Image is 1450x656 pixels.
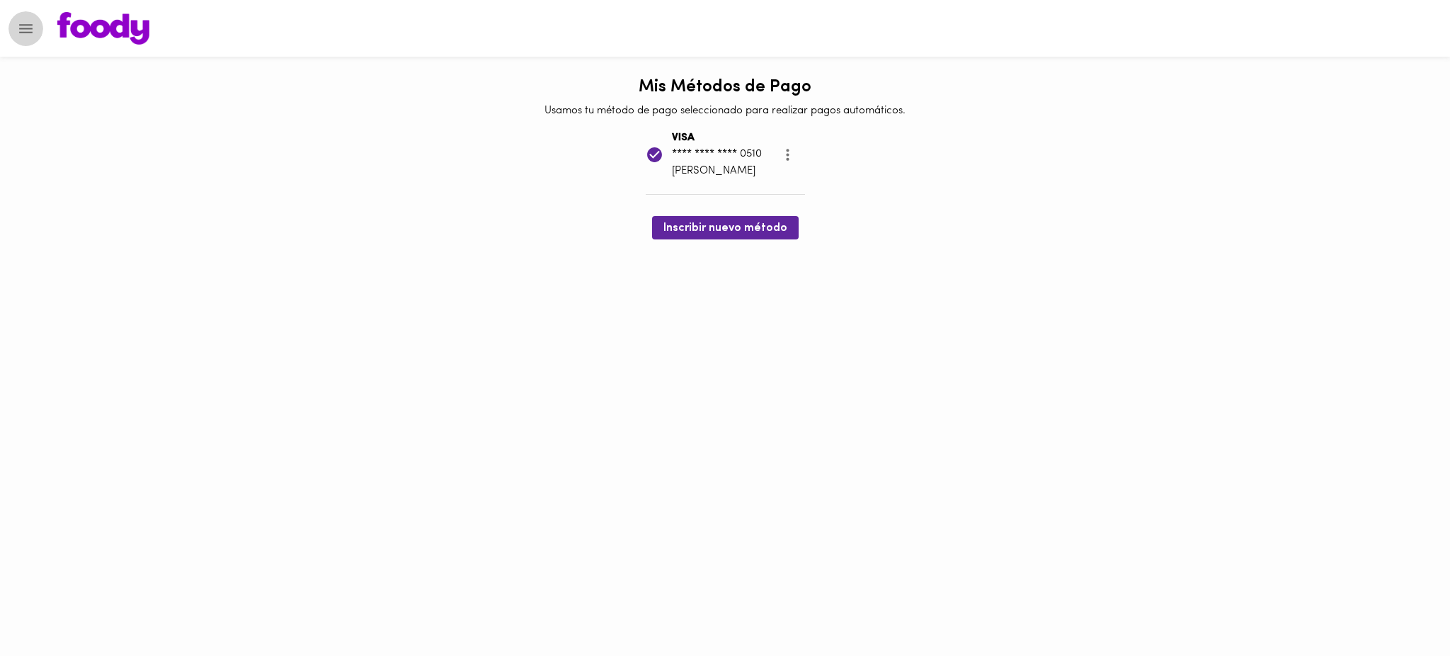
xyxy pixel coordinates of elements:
button: Inscribir nuevo método [652,216,799,239]
iframe: Messagebird Livechat Widget [1368,574,1436,642]
p: Usamos tu método de pago seleccionado para realizar pagos automáticos. [544,103,906,118]
h1: Mis Métodos de Pago [639,78,811,96]
p: [PERSON_NAME] [672,164,762,179]
span: Inscribir nuevo método [663,222,787,235]
b: VISA [672,132,695,143]
img: logo.png [57,12,149,45]
button: more [770,137,805,172]
button: Menu [8,11,43,46]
